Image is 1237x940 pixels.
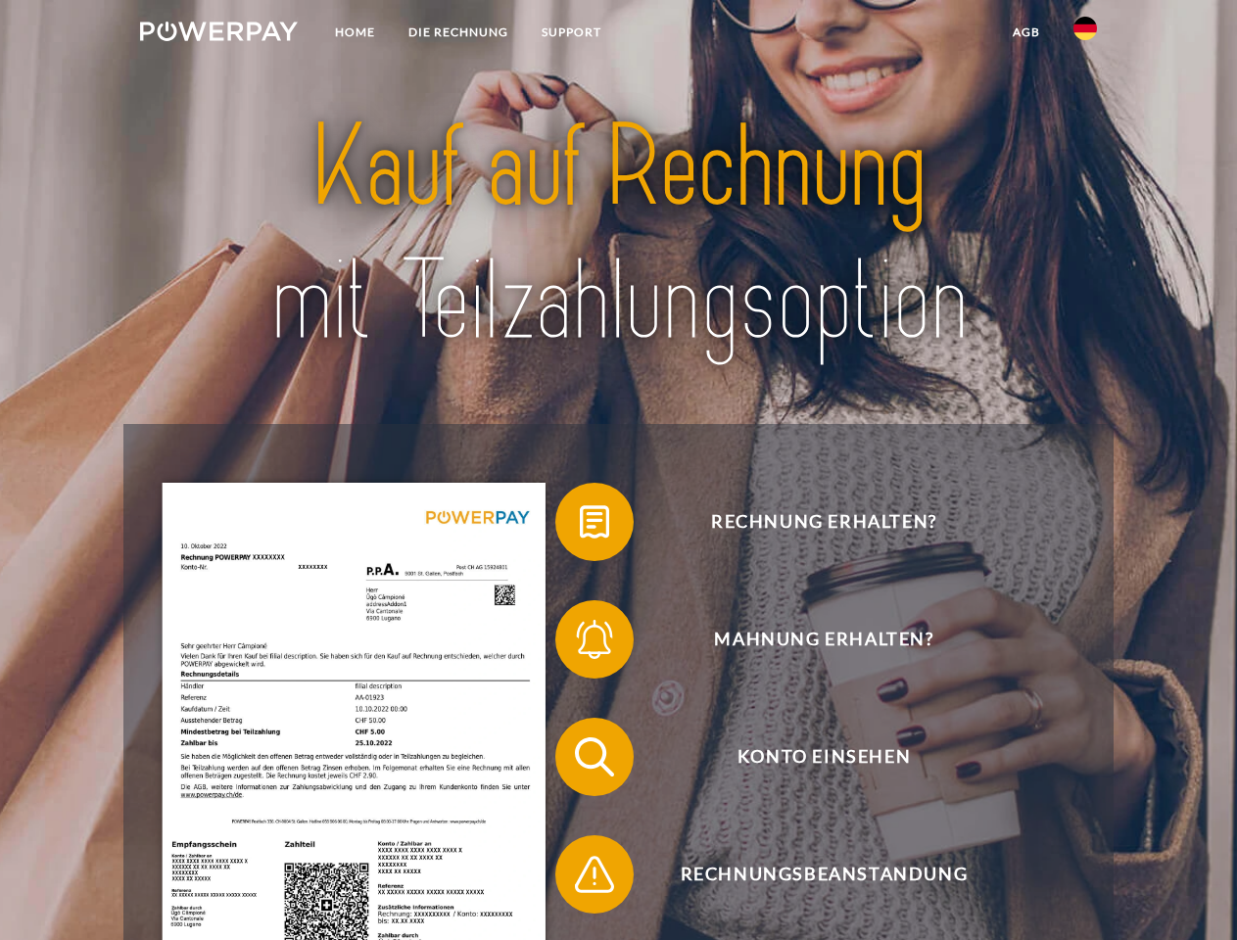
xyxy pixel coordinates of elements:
img: title-powerpay_de.svg [187,94,1050,375]
button: Mahnung erhalten? [555,600,1065,679]
a: Home [318,15,392,50]
a: SUPPORT [525,15,618,50]
img: logo-powerpay-white.svg [140,22,298,41]
a: agb [996,15,1057,50]
img: qb_warning.svg [570,850,619,899]
button: Rechnung erhalten? [555,483,1065,561]
img: qb_bill.svg [570,497,619,546]
img: qb_search.svg [570,732,619,781]
span: Rechnung erhalten? [584,483,1064,561]
span: Mahnung erhalten? [584,600,1064,679]
a: DIE RECHNUNG [392,15,525,50]
span: Konto einsehen [584,718,1064,796]
button: Rechnungsbeanstandung [555,835,1065,914]
span: Rechnungsbeanstandung [584,835,1064,914]
button: Konto einsehen [555,718,1065,796]
img: de [1073,17,1097,40]
img: qb_bell.svg [570,615,619,664]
